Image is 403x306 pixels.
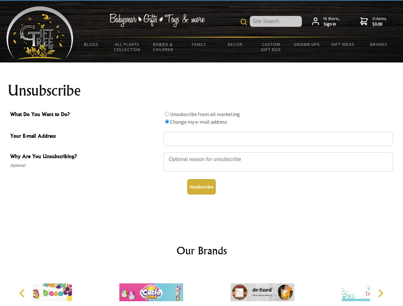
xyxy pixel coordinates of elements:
[312,16,340,27] a: Hi there,Sign in
[187,179,216,194] button: Unsubscribe
[324,16,340,27] span: Hi there,
[324,21,340,27] strong: Sign in
[10,132,160,141] span: Your E-mail Address
[361,38,397,51] a: Brands
[109,38,146,56] a: All Plants Collection
[250,16,302,27] input: Site Search
[289,38,325,51] a: Grown Ups
[241,19,247,25] img: product search
[109,14,205,27] img: Babywear - Gifts - Toys & more
[253,38,289,56] a: Custom Gift Box
[13,243,391,258] h2: Our Brands
[165,120,169,124] input: What Do You Want to Do?
[10,110,160,120] span: What Do You Want to Do?
[163,132,393,146] input: Your E-mail Address
[181,38,217,51] a: Family
[325,38,361,51] a: Gift Ideas
[10,162,160,169] span: Optional
[170,119,227,125] label: Change my e-mail address
[6,6,73,59] img: Babyware - Gifts - Toys and more...
[372,16,386,27] span: 0 items
[163,152,393,171] textarea: Why Are You Unsubscribing?
[170,111,240,117] label: Unsubscribe from all marketing
[372,21,386,27] strong: $0.00
[373,286,387,300] button: Next
[145,38,181,56] a: Babies & Children
[16,286,30,300] button: Previous
[360,16,386,27] a: 0 items$0.00
[8,83,396,98] h1: Unsubscribe
[217,38,253,51] a: Decor
[10,152,160,162] span: Why Are You Unsubscribing?
[73,38,109,51] a: BLOGS
[165,112,169,116] input: What Do You Want to Do?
